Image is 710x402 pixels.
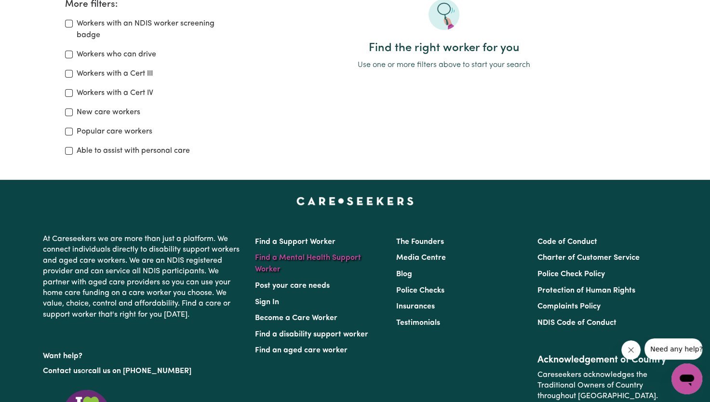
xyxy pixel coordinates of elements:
[43,362,243,380] p: or
[671,363,702,394] iframe: Button to launch messaging window
[537,254,640,262] a: Charter of Customer Service
[537,319,616,327] a: NDIS Code of Conduct
[396,238,444,246] a: The Founders
[255,282,330,290] a: Post your care needs
[77,126,152,137] label: Popular care workers
[77,145,190,157] label: Able to assist with personal care
[537,303,601,310] a: Complaints Policy
[255,254,361,273] a: Find a Mental Health Support Worker
[644,338,702,360] iframe: Message from company
[537,238,597,246] a: Code of Conduct
[242,59,645,71] p: Use one or more filters above to start your search
[537,287,635,295] a: Protection of Human Rights
[77,87,153,99] label: Workers with a Cert IV
[43,367,81,375] a: Contact us
[43,347,243,362] p: Want help?
[88,367,191,375] a: call us on [PHONE_NUMBER]
[296,197,414,205] a: Careseekers home page
[537,270,605,278] a: Police Check Policy
[77,18,231,41] label: Workers with an NDIS worker screening badge
[242,41,645,55] h2: Find the right worker for you
[396,303,435,310] a: Insurances
[621,340,641,360] iframe: Close message
[396,287,444,295] a: Police Checks
[396,254,446,262] a: Media Centre
[255,314,337,322] a: Become a Care Worker
[396,270,412,278] a: Blog
[77,68,153,80] label: Workers with a Cert III
[255,331,368,338] a: Find a disability support worker
[77,107,140,118] label: New care workers
[43,230,243,324] p: At Careseekers we are more than just a platform. We connect individuals directly to disability su...
[537,354,667,366] h2: Acknowledgement of Country
[255,347,348,354] a: Find an aged care worker
[255,238,335,246] a: Find a Support Worker
[396,319,440,327] a: Testimonials
[77,49,156,60] label: Workers who can drive
[255,298,279,306] a: Sign In
[6,7,58,14] span: Need any help?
